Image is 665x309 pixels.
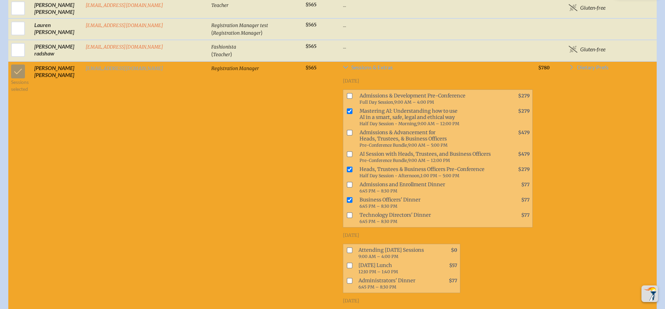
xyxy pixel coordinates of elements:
[360,219,397,224] span: 6:45 PM – 8:30 PM
[358,254,398,259] span: 9:00 AM – 4:00 PM
[449,263,457,268] span: $57
[420,173,459,178] span: 1:00 PM – 5:00 PM
[360,204,397,209] span: 6:45 PM – 8:30 PM
[32,40,83,61] td: [PERSON_NAME] radshaw
[449,278,457,284] span: $77
[86,2,163,8] a: [EMAIL_ADDRESS][DOMAIN_NAME]
[305,22,317,28] span: $565
[357,149,502,165] span: AI Session with Heads, Trustees, and Business Officers
[343,65,533,73] a: Sessions & Extras
[518,166,530,172] span: $279
[580,46,605,53] span: Gluten-free
[343,78,359,84] span: [DATE]
[230,51,232,57] span: )
[451,247,457,253] span: $0
[360,100,394,105] span: Full Day Session,
[343,22,533,28] p: ...
[351,65,393,70] span: Sessions & Extras
[305,43,317,49] span: $565
[343,1,533,8] p: ...
[32,18,83,40] td: Lauren [PERSON_NAME]
[360,158,408,163] span: Pre-Conference Bundle,
[86,23,163,28] a: [EMAIL_ADDRESS][DOMAIN_NAME]
[343,232,359,238] span: [DATE]
[211,51,213,57] span: (
[356,276,429,291] span: Administrators' Dinner
[518,130,530,136] span: $479
[521,212,530,218] span: $77
[417,121,459,126] span: 9:00 AM – 12:00 PM
[211,66,259,71] span: Registration Manager
[357,195,502,211] span: Business Officers' Dinner
[211,23,268,28] span: Registration Manager test
[569,65,609,73] a: Dietary Prefs
[356,261,429,276] span: [DATE] Lunch
[357,106,502,128] span: Mastering AI: Understanding how to use AI in a smart, safe, legal and ethical way
[641,285,658,302] button: Scroll Top
[577,65,609,70] span: Dietary Prefs
[360,121,417,126] span: Half Day Session - Morning,
[343,298,359,304] span: [DATE]
[343,43,533,50] p: ...
[357,211,502,226] span: Technology Directors' Dinner
[643,287,657,301] img: To the top
[538,65,550,71] span: $780
[521,197,530,203] span: $77
[357,128,502,149] span: Admissions & Advancement for Heads, Trustees, & Business Officers
[360,143,408,148] span: Pre-Conference Bundle,
[357,91,502,106] span: Admissions & Development Pre-Conference
[580,4,605,11] span: Gluten-free
[358,284,396,290] span: 6:45 PM – 8:30 PM
[518,93,530,99] span: $279
[360,173,420,178] span: Half Day Session - Afternoon,
[394,100,434,105] span: 9:00 AM – 4:00 PM
[213,52,230,58] span: Teacher
[518,151,530,157] span: $479
[211,2,229,8] span: Teacher
[261,29,263,36] span: )
[408,158,450,163] span: 9:00 AM – 12:00 PM
[305,2,317,8] span: $565
[211,29,213,36] span: (
[305,65,317,71] span: $565
[518,108,530,114] span: $279
[521,182,530,188] span: $77
[213,30,261,36] span: Registration Manager
[358,269,398,274] span: 12:10 PM – 1:40 PM
[357,165,502,180] span: Heads, Trustees & Business Officers Pre-Conference
[86,44,163,50] a: [EMAIL_ADDRESS][DOMAIN_NAME]
[356,246,429,261] span: Attending [DATE] Sessions
[360,188,397,194] span: 6:45 PM – 8:30 PM
[357,180,502,195] span: Admissions and Enrollment Dinner
[86,66,163,71] a: [EMAIL_ADDRESS][DOMAIN_NAME]
[211,44,236,50] span: Fashionista
[408,143,447,148] span: 9:00 AM – 5:00 PM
